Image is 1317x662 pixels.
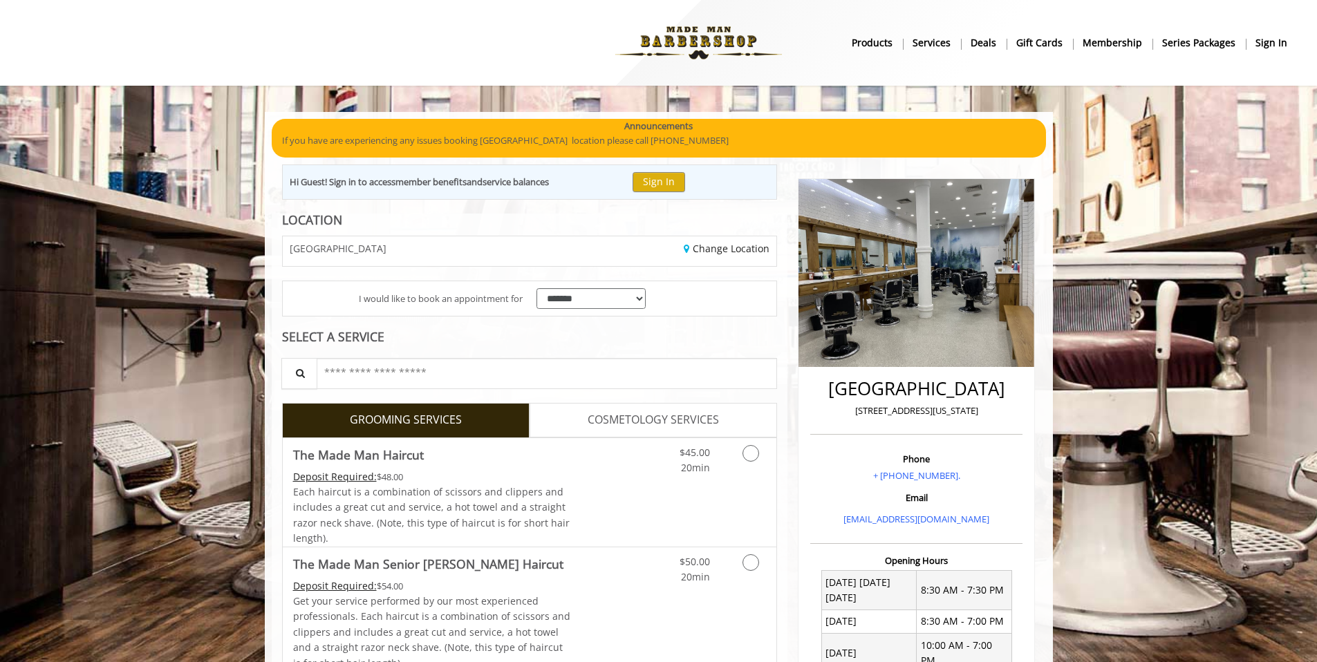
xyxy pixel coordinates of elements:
a: [EMAIL_ADDRESS][DOMAIN_NAME] [843,513,989,525]
a: Productsproducts [842,32,903,53]
button: Sign In [633,172,685,192]
a: sign insign in [1246,32,1297,53]
td: 8:30 AM - 7:30 PM [917,571,1012,610]
button: Service Search [281,358,317,389]
span: Each haircut is a combination of scissors and clippers and includes a great cut and service, a ho... [293,485,570,545]
b: The Made Man Haircut [293,445,424,464]
div: Hi Guest! Sign in to access and [290,175,549,189]
a: Change Location [684,242,769,255]
b: Series packages [1162,35,1235,50]
span: GROOMING SERVICES [350,411,462,429]
a: Series packagesSeries packages [1152,32,1246,53]
a: + [PHONE_NUMBER]. [873,469,960,482]
div: $54.00 [293,578,571,594]
a: ServicesServices [903,32,961,53]
p: If you have are experiencing any issues booking [GEOGRAPHIC_DATA] location please call [PHONE_NUM... [282,133,1036,148]
b: The Made Man Senior [PERSON_NAME] Haircut [293,554,563,574]
b: products [852,35,893,50]
span: $45.00 [680,446,710,459]
b: gift cards [1016,35,1063,50]
b: sign in [1255,35,1287,50]
span: I would like to book an appointment for [359,292,523,306]
td: 8:30 AM - 7:00 PM [917,609,1012,633]
span: 20min [681,461,710,474]
b: member benefits [395,176,467,188]
img: Made Man Barbershop logo [604,5,794,81]
b: LOCATION [282,211,342,228]
div: SELECT A SERVICE [282,330,778,343]
a: DealsDeals [961,32,1007,53]
a: Gift cardsgift cards [1007,32,1073,53]
span: This service needs some Advance to be paid before we block your appointment [293,470,377,483]
h3: Email [814,493,1019,502]
div: $48.00 [293,469,571,484]
td: [DATE] [821,609,917,633]
h3: Opening Hours [810,556,1022,565]
span: [GEOGRAPHIC_DATA] [290,243,386,254]
span: $50.00 [680,555,710,568]
h2: [GEOGRAPHIC_DATA] [814,379,1019,399]
span: COSMETOLOGY SERVICES [588,411,719,429]
b: Services [913,35,951,50]
td: [DATE] [DATE] [DATE] [821,571,917,610]
span: 20min [681,570,710,583]
b: service balances [483,176,549,188]
b: Announcements [624,119,693,133]
p: [STREET_ADDRESS][US_STATE] [814,404,1019,418]
a: MembershipMembership [1073,32,1152,53]
b: Membership [1083,35,1142,50]
h3: Phone [814,454,1019,464]
b: Deals [971,35,996,50]
span: This service needs some Advance to be paid before we block your appointment [293,579,377,592]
